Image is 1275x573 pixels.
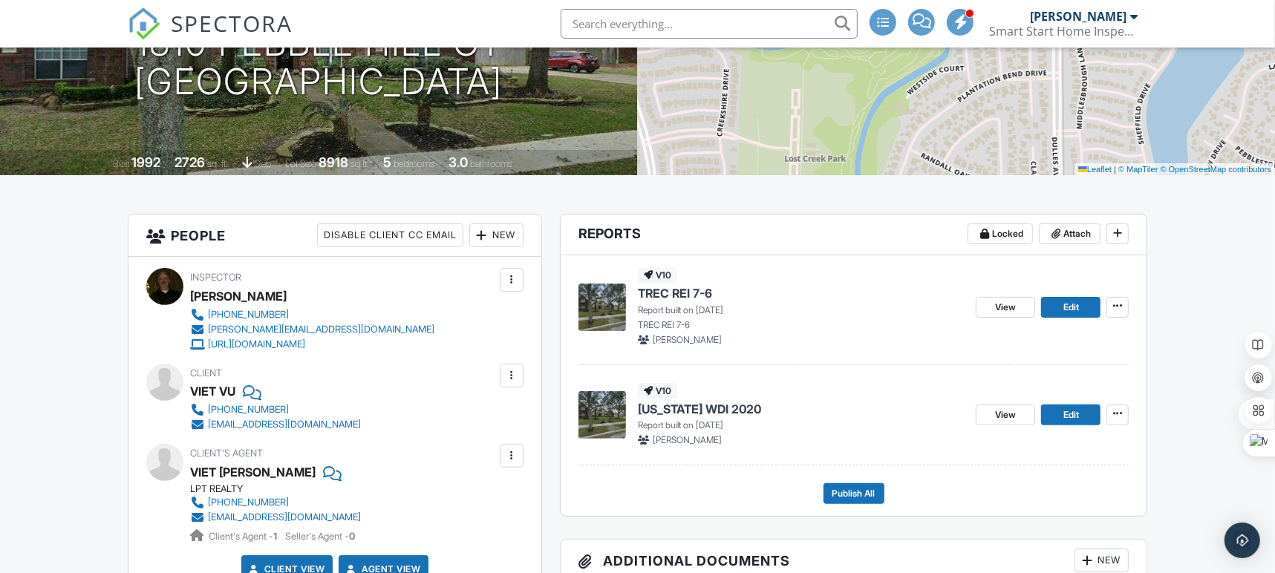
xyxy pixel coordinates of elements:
div: 5 [383,154,391,170]
div: [PERSON_NAME] [1030,9,1126,24]
h1: 1810 Pebble Hill Ct [GEOGRAPHIC_DATA] [134,24,503,102]
span: Client's Agent - [209,531,279,542]
div: Disable Client CC Email [317,223,463,247]
a: [URL][DOMAIN_NAME] [190,337,434,352]
input: Search everything... [561,9,858,39]
div: [EMAIL_ADDRESS][DOMAIN_NAME] [208,419,361,430]
a: Leaflet [1078,165,1112,174]
div: Open Intercom Messenger [1225,523,1260,558]
img: The Best Home Inspection Software - Spectora [128,7,160,40]
a: SPECTORA [128,20,293,51]
div: [PERSON_NAME][EMAIL_ADDRESS][DOMAIN_NAME] [208,324,434,335]
div: 1992 [131,154,160,170]
span: Client's Agent [190,448,263,459]
div: 8918 [319,154,348,170]
div: [PHONE_NUMBER] [208,497,289,508]
span: sq.ft. [350,158,369,169]
span: Inspector [190,272,241,283]
div: [PHONE_NUMBER] [208,309,289,321]
a: [PHONE_NUMBER] [190,307,434,322]
div: 2726 [175,154,205,170]
span: Built [113,158,129,169]
a: © OpenStreetMap contributors [1161,165,1271,174]
h3: People [128,215,541,257]
span: slab [255,158,271,169]
a: [EMAIL_ADDRESS][DOMAIN_NAME] [190,417,361,432]
span: Client [190,367,222,379]
a: [PHONE_NUMBER] [190,495,361,510]
div: [URL][DOMAIN_NAME] [208,338,305,350]
span: sq. ft. [207,158,228,169]
span: bedrooms [394,158,434,169]
div: 3.0 [449,154,468,170]
a: [EMAIL_ADDRESS][DOMAIN_NAME] [190,510,361,525]
a: [PERSON_NAME][EMAIL_ADDRESS][DOMAIN_NAME] [190,322,434,337]
div: [PHONE_NUMBER] [208,404,289,416]
a: VIET [PERSON_NAME] [190,461,316,483]
span: bathrooms [470,158,512,169]
div: [PERSON_NAME] [190,285,287,307]
span: Lot Size [285,158,316,169]
span: SPECTORA [171,7,293,39]
strong: 0 [349,531,355,542]
strong: 1 [273,531,277,542]
span: | [1114,165,1116,174]
div: Smart Start Home Inspection, PLLC [989,24,1138,39]
div: [EMAIL_ADDRESS][DOMAIN_NAME] [208,511,361,523]
div: LPT REALTY [190,483,373,495]
div: New [1075,549,1129,572]
div: VIET VU [190,380,235,402]
span: Seller's Agent - [285,531,355,542]
a: © MapTiler [1118,165,1158,174]
div: New [469,223,524,247]
a: [PHONE_NUMBER] [190,402,361,417]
